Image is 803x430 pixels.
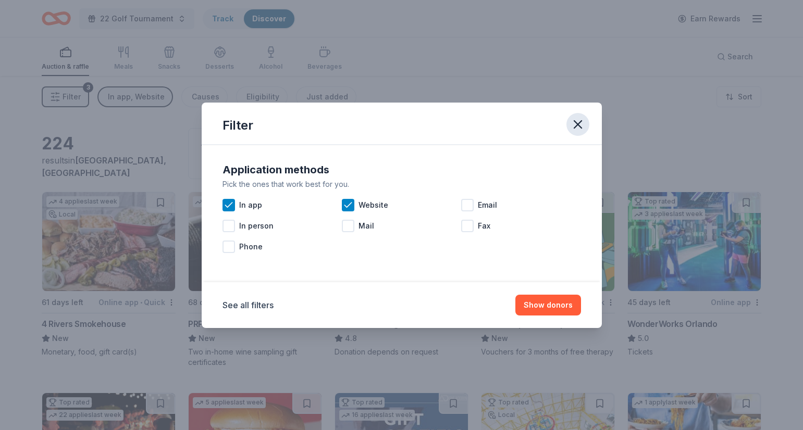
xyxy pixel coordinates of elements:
button: Show donors [515,295,581,315]
span: Phone [239,241,263,253]
span: Email [478,199,497,211]
div: Filter [223,117,253,134]
span: In app [239,199,262,211]
span: In person [239,220,274,232]
span: Fax [478,220,490,232]
div: Pick the ones that work best for you. [223,178,581,191]
span: Mail [359,220,374,232]
span: Website [359,199,388,211]
button: See all filters [223,299,274,311]
div: Application methods [223,161,581,178]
